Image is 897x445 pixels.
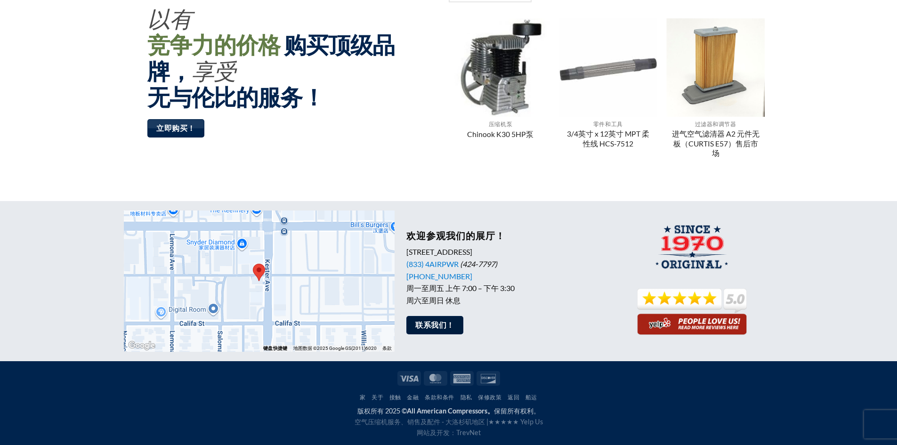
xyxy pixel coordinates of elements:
font: 竞争力的价格 [147,31,280,58]
a: ★★★★★ Yelp Us [488,418,543,426]
a: (833) 4AIRPWR [406,259,459,268]
a: 条款（在新标签页中打开） [382,346,392,351]
font: 享受 [192,57,236,84]
a: 进气空气滤清器 A2 元件无板（CURTIS E57）售后市场 [671,129,760,159]
font: [STREET_ADDRESS] [406,247,472,256]
button: 键盘快捷键 [263,345,288,352]
a: TrevNet [456,429,481,437]
a: 立即购买！ [147,119,205,138]
font: 周六至周日 休息 [406,296,461,305]
a: 返回 [508,394,519,401]
a: 关于 [372,394,383,401]
font: 版权所有 2025 © [357,407,407,415]
div: 付款图标 [396,370,501,386]
a: 在Google地图中打开此区域（会打开一个新闻） [126,340,157,352]
font: 联系我们！ [415,321,454,329]
font: 零件和工具 [593,121,623,128]
font: 压缩机泵 [489,121,512,128]
a: 接触 [389,394,401,401]
font: (424-7797) [460,259,497,268]
a: [PHONE_NUMBER] [406,272,472,281]
font: 欢迎参观我们的展厅！ [406,230,505,241]
font: 过滤器和调节器 [695,121,736,128]
font: 条款 [382,346,392,351]
font: 无与伦比的服务！ [147,83,324,110]
font: 地图数据 ©2025 Google GS(2011)6020 [293,346,377,351]
font: 保留所有权利。 [494,407,540,415]
a: 隐私 [461,394,472,401]
font: 网站及开发： [417,429,456,437]
font: Chinook K30 5HP泵 [467,130,533,138]
a: 条款和条件 [425,394,454,401]
img: 谷歌 [126,340,157,352]
font: 进气空气滤清器 A2 元件无板（CURTIS E57）售后市场 [672,129,760,157]
a: 船运 [525,394,537,401]
font: 周一至周五 上午 7:00 – 下午 3:30 [406,283,515,292]
font: 空气压缩机服务、销售及配件 - 大洛杉矶地区 | [355,418,488,426]
font: All American Compressors。 [407,407,494,415]
img: 3/4英寸 x 12英寸 MPT 柔性线 HCS-7512 [559,18,657,117]
a: 金融 [407,394,419,401]
a: 保修政策 [478,394,501,401]
img: Chinook K30 5hp 和 K28 压缩机泵 [452,18,550,117]
font: 购买顶级品牌， [147,31,395,84]
font: 以有 [147,5,192,32]
img: 原装全美压缩机 [652,225,733,275]
a: 3/4英寸 x 12英寸 MPT 柔性线 HCS-7512 [564,129,653,150]
font: 3/4英寸 x 12英寸 MPT 柔性线 HCS-7512 [567,129,649,147]
a: Chinook K30 5HP泵 [467,129,533,141]
img: 进气空气滤清器 A2 元件无板（CURTIS E57）售后市场 [666,18,765,117]
a: 家 [360,394,366,401]
font: 键盘快捷键 [263,346,288,351]
a: 联系我们！ [406,316,464,334]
